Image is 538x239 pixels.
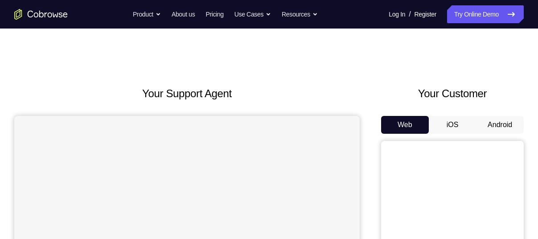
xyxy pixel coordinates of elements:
[476,116,524,134] button: Android
[415,5,436,23] a: Register
[14,9,68,20] a: Go to the home page
[381,86,524,102] h2: Your Customer
[409,9,411,20] span: /
[14,86,360,102] h2: Your Support Agent
[205,5,223,23] a: Pricing
[381,116,429,134] button: Web
[282,5,318,23] button: Resources
[447,5,524,23] a: Try Online Demo
[133,5,161,23] button: Product
[234,5,271,23] button: Use Cases
[429,116,476,134] button: iOS
[389,5,405,23] a: Log In
[172,5,195,23] a: About us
